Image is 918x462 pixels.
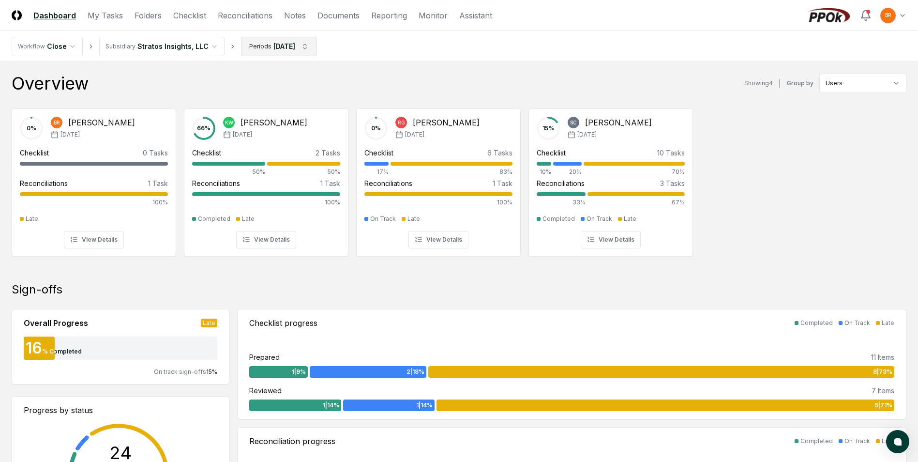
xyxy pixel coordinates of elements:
[218,10,272,21] a: Reconciliations
[660,178,685,188] div: 3 Tasks
[206,368,217,375] span: 15 %
[64,231,124,248] button: View Details
[12,74,89,93] div: Overview
[844,319,870,327] div: On Track
[419,10,448,21] a: Monitor
[553,168,582,176] div: 20%
[844,437,870,446] div: On Track
[528,101,693,257] a: 15%SC[PERSON_NAME][DATE]Checklist10 Tasks10%20%70%Reconciliations3 Tasks33%67%CompletedOn TrackLa...
[364,148,393,158] div: Checklist
[88,10,123,21] a: My Tasks
[60,130,80,139] span: [DATE]
[249,352,280,362] div: Prepared
[537,178,585,188] div: Reconciliations
[249,42,271,51] div: Periods
[407,215,420,223] div: Late
[135,10,162,21] a: Folders
[882,437,894,446] div: Late
[201,319,217,327] div: Late
[487,148,512,158] div: 6 Tasks
[587,198,685,207] div: 67%
[316,148,340,158] div: 2 Tasks
[882,319,894,327] div: Late
[356,101,521,257] a: 0%RG[PERSON_NAME][DATE]Checklist6 Tasks17%83%Reconciliations1 Task100%On TrackLateView Details
[12,10,22,20] img: Logo
[192,178,240,188] div: Reconciliations
[317,10,360,21] a: Documents
[800,437,833,446] div: Completed
[237,309,906,419] a: Checklist progressCompletedOn TrackLatePrepared11 Items1|9%2|18%8|73%Reviewed7 Items1|14%1|14%5|71%
[577,130,597,139] span: [DATE]
[873,368,892,376] span: 8 | 73 %
[241,117,307,128] div: [PERSON_NAME]
[242,215,255,223] div: Late
[236,231,296,248] button: View Details
[879,7,897,24] button: BR
[148,178,168,188] div: 1 Task
[886,430,909,453] button: atlas-launcher
[192,198,340,207] div: 100%
[20,148,49,158] div: Checklist
[241,37,317,56] button: Periods[DATE]
[12,101,176,257] a: 0%BR[PERSON_NAME][DATE]Checklist0 TasksReconciliations1 Task100%LateView Details
[68,117,135,128] div: [PERSON_NAME]
[493,178,512,188] div: 1 Task
[371,10,407,21] a: Reporting
[885,12,891,19] span: BR
[249,385,282,396] div: Reviewed
[537,148,566,158] div: Checklist
[12,37,317,56] nav: breadcrumb
[406,368,424,376] span: 2 | 18 %
[249,435,335,447] div: Reconciliation progress
[364,198,512,207] div: 100%
[143,148,168,158] div: 0 Tasks
[24,340,42,356] div: 16
[105,42,135,51] div: Subsidiary
[408,231,468,248] button: View Details
[267,168,340,176] div: 50%
[370,215,396,223] div: On Track
[233,130,252,139] span: [DATE]
[20,198,168,207] div: 100%
[24,317,88,329] div: Overall Progress
[537,198,586,207] div: 33%
[405,130,424,139] span: [DATE]
[398,119,405,126] span: RG
[871,352,894,362] div: 11 Items
[249,317,317,329] div: Checklist progress
[18,42,45,51] div: Workflow
[875,401,892,410] span: 5 | 71 %
[364,178,412,188] div: Reconciliations
[787,80,813,86] label: Group by
[570,119,577,126] span: SC
[320,178,340,188] div: 1 Task
[416,401,433,410] span: 1 | 14 %
[20,178,68,188] div: Reconciliations
[12,282,906,297] div: Sign-offs
[585,117,652,128] div: [PERSON_NAME]
[292,368,306,376] span: 1 | 9 %
[364,168,389,176] div: 17%
[537,168,551,176] div: 10%
[284,10,306,21] a: Notes
[42,347,82,356] div: % Completed
[459,10,492,21] a: Assistant
[806,8,852,23] img: PPOk logo
[198,215,230,223] div: Completed
[154,368,206,375] span: On track sign-offs
[779,78,781,89] div: |
[584,168,685,176] div: 70%
[323,401,339,410] span: 1 | 14 %
[872,385,894,396] div: 7 Items
[192,168,265,176] div: 50%
[54,119,60,126] span: BR
[225,119,233,126] span: KW
[744,79,773,88] div: Showing 4
[657,148,685,158] div: 10 Tasks
[542,215,575,223] div: Completed
[184,101,348,257] a: 66%KW[PERSON_NAME][DATE]Checklist2 Tasks50%50%Reconciliations1 Task100%CompletedLateView Details
[273,41,295,51] div: [DATE]
[33,10,76,21] a: Dashboard
[391,168,512,176] div: 83%
[587,215,612,223] div: On Track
